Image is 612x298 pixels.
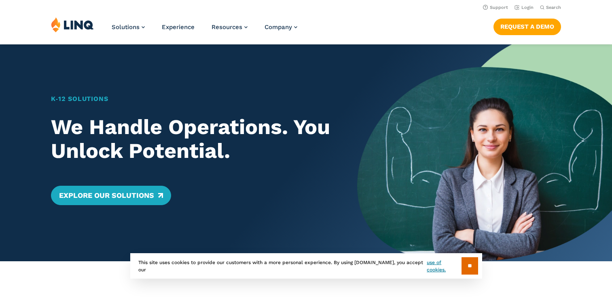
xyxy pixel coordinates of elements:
img: LINQ | K‑12 Software [51,17,94,32]
span: Search [546,5,561,10]
span: Resources [212,23,242,31]
h1: K‑12 Solutions [51,94,332,104]
div: This site uses cookies to provide our customers with a more personal experience. By using [DOMAIN... [130,253,482,279]
a: Explore Our Solutions [51,186,171,205]
a: Resources [212,23,248,31]
img: Home Banner [357,44,612,261]
a: Solutions [112,23,145,31]
a: Experience [162,23,195,31]
nav: Primary Navigation [112,17,297,44]
button: Open Search Bar [540,4,561,10]
h2: We Handle Operations. You Unlock Potential. [51,115,332,164]
a: Login [515,5,534,10]
a: Company [265,23,297,31]
a: use of cookies. [427,259,461,273]
a: Support [483,5,508,10]
nav: Button Navigation [493,17,561,35]
span: Company [265,23,292,31]
span: Solutions [112,23,140,31]
a: Request a Demo [493,19,561,35]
